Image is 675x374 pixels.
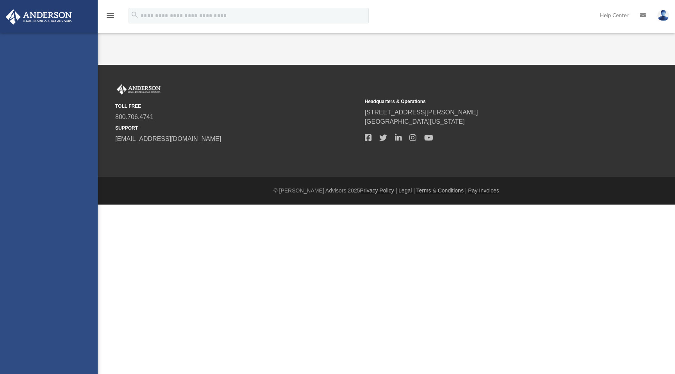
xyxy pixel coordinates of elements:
[105,15,115,20] a: menu
[365,109,478,116] a: [STREET_ADDRESS][PERSON_NAME]
[115,103,359,110] small: TOLL FREE
[416,187,467,194] a: Terms & Conditions |
[115,125,359,132] small: SUPPORT
[115,84,162,94] img: Anderson Advisors Platinum Portal
[130,11,139,19] i: search
[105,11,115,20] i: menu
[360,187,397,194] a: Privacy Policy |
[657,10,669,21] img: User Pic
[4,9,74,25] img: Anderson Advisors Platinum Portal
[398,187,415,194] a: Legal |
[115,114,154,120] a: 800.706.4741
[365,118,465,125] a: [GEOGRAPHIC_DATA][US_STATE]
[365,98,609,105] small: Headquarters & Operations
[115,135,221,142] a: [EMAIL_ADDRESS][DOMAIN_NAME]
[468,187,499,194] a: Pay Invoices
[98,187,675,195] div: © [PERSON_NAME] Advisors 2025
